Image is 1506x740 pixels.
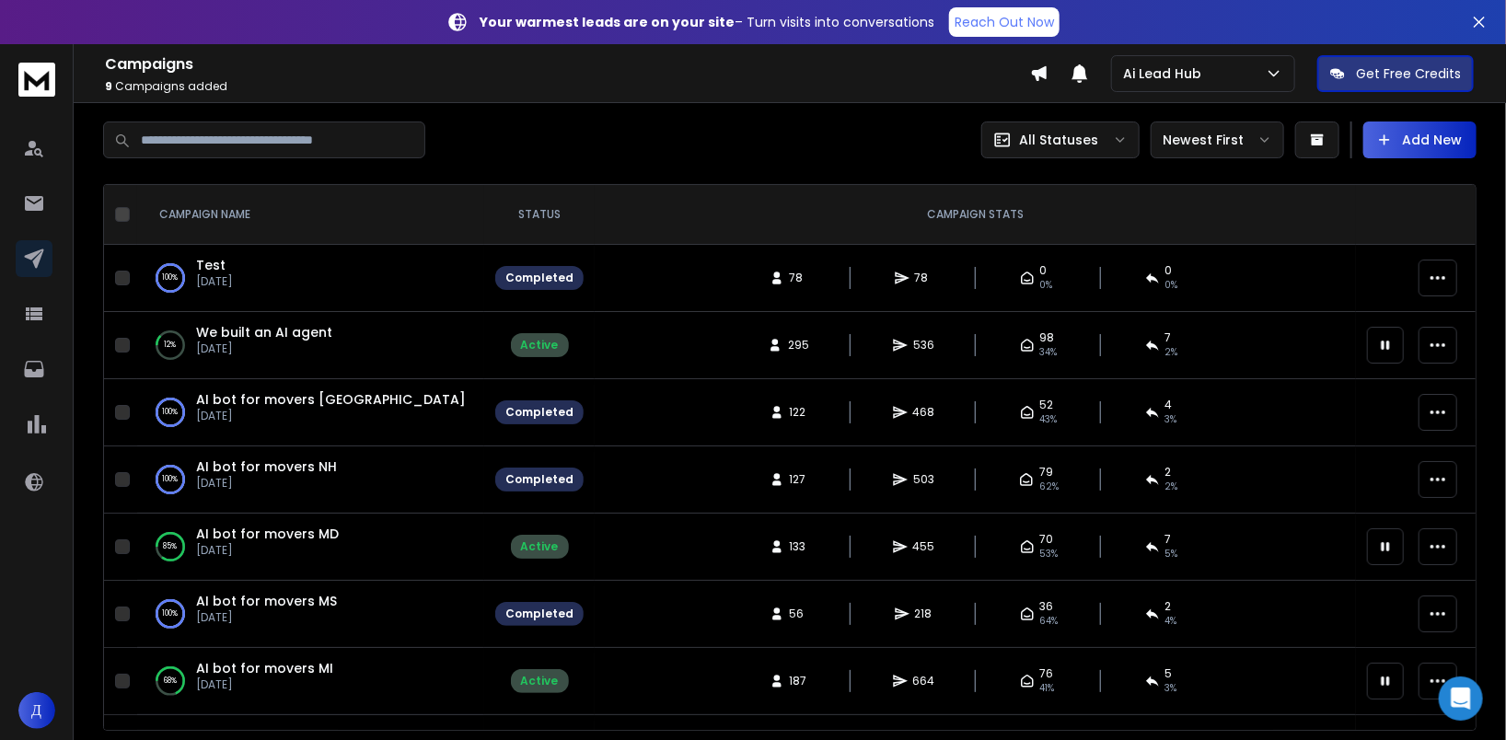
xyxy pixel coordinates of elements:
p: Ai Lead Hub [1123,64,1209,83]
p: [DATE] [196,543,339,558]
span: 3 % [1165,681,1177,696]
span: 5 [1165,666,1173,681]
span: 52 [1040,398,1054,412]
div: Completed [505,271,573,285]
p: 100 % [163,403,179,422]
span: 2 % [1165,345,1178,360]
td: 100%AI bot for movers NH[DATE] [137,446,484,514]
span: 187 [790,674,808,688]
span: 2 [1165,465,1172,480]
h1: Campaigns [105,53,1030,75]
div: Open Intercom Messenger [1439,676,1483,721]
td: 68%AI bot for movers MI[DATE] [137,648,484,715]
span: 455 [913,539,935,554]
p: 68 % [164,672,177,690]
a: AI bot for movers MI [196,659,333,677]
span: 98 [1040,330,1055,345]
p: [DATE] [196,610,337,625]
button: Д [18,692,55,729]
p: [DATE] [196,341,332,356]
span: AI bot for movers NH [196,457,337,476]
span: 7 [1165,330,1172,345]
td: 12%We built an AI agent[DATE] [137,312,484,379]
button: Newest First [1151,121,1284,158]
div: Active [521,338,559,353]
span: 0 [1040,263,1048,278]
div: Completed [505,405,573,420]
td: 100%AI bot for movers [GEOGRAPHIC_DATA][DATE] [137,379,484,446]
span: 34 % [1040,345,1058,360]
p: – Turn visits into conversations [480,13,934,31]
span: 43 % [1040,412,1058,427]
span: 76 [1040,666,1054,681]
div: Completed [505,472,573,487]
span: 5 % [1165,547,1178,561]
p: 85 % [164,538,178,556]
p: Campaigns added [105,79,1030,94]
span: 53 % [1040,547,1059,561]
span: 79 [1039,465,1053,480]
div: Completed [505,607,573,621]
span: 7 [1165,532,1172,547]
p: Get Free Credits [1356,64,1461,83]
span: 536 [913,338,934,353]
button: Add New [1363,121,1477,158]
img: logo [18,63,55,97]
span: 64 % [1040,614,1059,629]
span: 9 [105,78,112,94]
strong: Your warmest leads are on your site [480,13,735,31]
p: [DATE] [196,476,337,491]
span: 133 [790,539,808,554]
span: 4 % [1165,614,1177,629]
td: 100%AI bot for movers MS[DATE] [137,581,484,648]
a: Reach Out Now [949,7,1060,37]
p: 100 % [163,605,179,623]
span: 468 [913,405,935,420]
span: 218 [915,607,933,621]
span: 78 [915,271,933,285]
span: 78 [790,271,808,285]
p: Reach Out Now [955,13,1054,31]
span: 4 [1165,398,1173,412]
span: 0 [1165,263,1173,278]
span: 41 % [1040,681,1055,696]
span: 122 [790,405,808,420]
p: All Statuses [1019,131,1098,149]
span: 3 % [1165,412,1177,427]
span: 0 % [1165,278,1178,293]
th: CAMPAIGN NAME [137,185,484,245]
a: We built an AI agent [196,323,332,341]
span: 127 [790,472,808,487]
a: AI bot for movers MS [196,592,337,610]
span: 36 [1040,599,1054,614]
span: 664 [913,674,935,688]
span: 503 [913,472,934,487]
p: [DATE] [196,409,466,423]
p: 100 % [163,269,179,287]
p: [DATE] [196,677,333,692]
span: 56 [790,607,808,621]
span: 295 [788,338,809,353]
th: STATUS [484,185,595,245]
div: Active [521,539,559,554]
button: Get Free Credits [1317,55,1474,92]
a: Test [196,256,226,274]
td: 100%Test[DATE] [137,245,484,312]
p: 12 % [165,336,177,354]
span: 70 [1040,532,1054,547]
span: 0 % [1040,278,1053,293]
a: AI bot for movers MD [196,525,339,543]
span: 62 % [1039,480,1059,494]
span: 2 % [1165,480,1178,494]
th: CAMPAIGN STATS [595,185,1356,245]
span: AI bot for movers [GEOGRAPHIC_DATA] [196,390,466,409]
div: Active [521,674,559,688]
td: 85%AI bot for movers MD[DATE] [137,514,484,581]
